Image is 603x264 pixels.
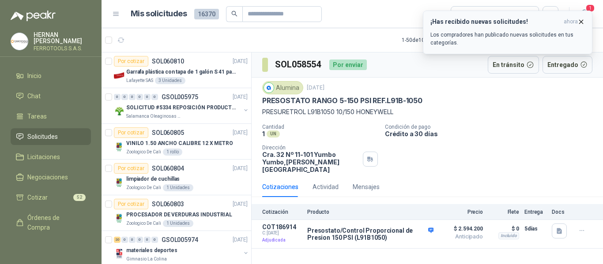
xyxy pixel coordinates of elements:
div: Cotizaciones [262,182,298,192]
p: Precio [439,209,483,215]
div: 0 [151,94,158,100]
p: [DATE] [233,236,248,244]
p: Cra. 32 Nº 11-101 Yumbo Yumbo , [PERSON_NAME][GEOGRAPHIC_DATA] [262,151,359,173]
img: Company Logo [264,83,274,93]
p: materiales deportes [126,246,177,255]
a: Chat [11,88,91,104]
button: Entregado [543,56,593,74]
img: Company Logo [11,33,28,50]
p: 1 [262,130,265,138]
button: En tránsito [488,56,539,74]
div: Alumina [262,81,303,94]
p: COT186914 [262,223,302,231]
div: Actividad [313,182,339,192]
a: Por cotizarSOL060804[DATE] Company Logolimpiador de cuchillasZoologico De Cali1 Unidades [102,160,251,195]
div: 1 - 50 de 10818 [402,33,462,47]
div: Por cotizar [114,199,148,209]
p: Adjudicada [262,236,302,245]
div: Mensajes [353,182,380,192]
p: GSOL005974 [162,237,198,243]
p: Presostato/Control Proporcional de Presion 150 PSI (L91B1050) [307,227,433,241]
a: Remisiones [11,239,91,256]
button: 1 [577,6,592,22]
div: 0 [136,94,143,100]
img: Company Logo [114,249,124,259]
div: Todas [456,9,475,19]
span: Solicitudes [27,132,58,141]
p: Gimnasio La Colina [126,256,167,263]
h3: ¡Has recibido nuevas solicitudes! [430,18,560,26]
div: 20 [114,237,121,243]
div: Por cotizar [114,56,148,67]
span: Inicio [27,71,41,81]
span: Órdenes de Compra [27,213,83,232]
span: 1 [585,4,595,12]
p: Zoologico De Cali [126,220,161,227]
div: 0 [144,237,151,243]
span: 52 [73,194,86,201]
a: Por cotizarSOL060810[DATE] Company LogoGarrafa plástica con tapa de 1 galón S 41 para almacenar v... [102,52,251,88]
img: Company Logo [114,141,124,152]
p: SOL060803 [152,201,184,207]
p: $ 0 [488,223,519,234]
span: Cotizar [27,193,48,202]
button: ¡Has recibido nuevas solicitudes!ahora Los compradores han publicado nuevas solicitudes en tus ca... [423,11,592,54]
img: Company Logo [114,177,124,188]
p: Salamanca Oleaginosas SAS [126,113,182,120]
span: $ 2.594.200 [439,223,483,234]
div: 0 [121,237,128,243]
p: SOL060805 [152,130,184,136]
img: Logo peakr [11,11,56,21]
a: Inicio [11,67,91,84]
h1: Mis solicitudes [131,7,187,20]
p: HERNAN [PERSON_NAME] [34,32,91,44]
p: Cotización [262,209,302,215]
div: 3 Unidades [155,77,185,84]
div: 0 [136,237,143,243]
a: Negociaciones [11,169,91,186]
div: 1 Unidades [163,184,193,191]
img: Company Logo [114,70,124,81]
span: ahora [564,18,578,26]
div: 1 Unidades [163,220,193,227]
img: Company Logo [114,213,124,223]
p: Dirección [262,145,359,151]
p: PROCESADOR DE VERDURAS INDUSTRIAL [126,211,232,219]
p: Condición de pago [385,124,599,130]
p: Cantidad [262,124,378,130]
p: Entrega [524,209,546,215]
span: Negociaciones [27,172,68,182]
p: GSOL005975 [162,94,198,100]
a: Por cotizarSOL060805[DATE] Company LogoVINILO 1.50 ANCHO CALIBRE 12 X METROZoologico De Cali1 rollo [102,124,251,160]
p: [DATE] [233,164,248,173]
div: Incluido [498,232,519,239]
div: 0 [144,94,151,100]
p: 5 días [524,223,546,234]
div: Por cotizar [114,127,148,138]
span: Tareas [27,112,47,121]
a: Órdenes de Compra [11,209,91,236]
p: Crédito a 30 días [385,130,599,138]
p: [DATE] [233,93,248,101]
p: SOL060804 [152,165,184,171]
div: 0 [151,237,158,243]
h3: SOL058554 [275,58,322,71]
p: PRESOSTATO RANGO 5-150 PSI REF.L91B-1050 [262,96,422,105]
span: 16370 [194,9,219,19]
a: Tareas [11,108,91,125]
a: 0 0 0 0 0 0 GSOL005975[DATE] Company LogoSOLICITUD #5334 REPOSICIÓN PRODUCTOSSalamanca Oleaginosa... [114,92,249,120]
div: 0 [129,94,136,100]
p: Flete [488,209,519,215]
p: Docs [552,209,569,215]
div: Por enviar [329,59,367,70]
span: Chat [27,91,41,101]
span: C: [DATE] [262,231,302,236]
span: search [231,11,237,17]
div: 0 [121,94,128,100]
div: Por cotizar [114,163,148,174]
img: Company Logo [114,106,124,116]
div: 1 rollo [163,149,182,156]
div: UN [267,130,280,138]
span: Anticipado [439,234,483,239]
p: [DATE] [233,200,248,208]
